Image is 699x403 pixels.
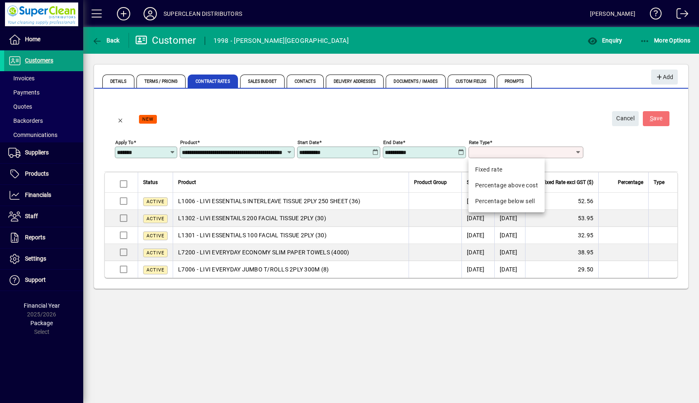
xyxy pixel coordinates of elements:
[525,193,598,210] td: 52.56
[287,75,324,88] span: Contacts
[111,109,131,129] button: Back
[618,178,643,187] span: Percentage
[650,115,653,122] span: S
[4,142,83,163] a: Suppliers
[461,193,494,210] td: [DATE]
[8,103,32,110] span: Quotes
[4,185,83,206] a: Financials
[468,162,545,177] mat-option: Fixed rate
[414,178,447,187] span: Product Group
[173,210,409,227] td: L1302 - LIVI ESSENTAILS 200 FACIAL TISSUE 2PLY (30)
[640,37,691,44] span: More Options
[4,114,83,128] a: Backorders
[178,178,196,187] span: Product
[467,178,489,187] span: Start Date
[110,6,137,21] button: Add
[25,234,45,241] span: Reports
[461,261,494,278] td: [DATE]
[585,33,624,48] button: Enquiry
[173,261,409,278] td: L7006 - LIVI EVERYDAY JUMBO T/ROLLS 2PLY 300M (8)
[494,244,525,261] td: [DATE]
[468,193,545,209] mat-option: Percentage below sell
[25,213,38,219] span: Staff
[670,2,689,29] a: Logout
[4,100,83,114] a: Quotes
[469,139,490,145] mat-label: Rate type
[25,255,46,262] span: Settings
[650,112,663,125] span: ave
[475,181,538,190] div: Percentage above cost
[655,70,673,84] span: Add
[383,139,403,145] mat-label: End date
[525,227,598,244] td: 32.95
[135,34,196,47] div: Customer
[461,227,494,244] td: [DATE]
[475,165,538,174] div: Fixed rate
[24,302,60,309] span: Financial Year
[4,206,83,227] a: Staff
[4,249,83,269] a: Settings
[4,85,83,100] a: Payments
[164,7,242,20] div: SUPERCLEAN DISTRIBUTORS
[612,111,639,126] button: Cancel
[142,117,154,122] span: NEW
[8,89,40,96] span: Payments
[146,267,164,273] span: Active
[115,139,134,145] mat-label: Apply to
[4,164,83,184] a: Products
[590,7,635,20] div: [PERSON_NAME]
[4,29,83,50] a: Home
[137,6,164,21] button: Profile
[326,75,384,88] span: Delivery Addresses
[525,261,598,278] td: 29.50
[4,270,83,291] a: Support
[8,132,57,138] span: Communications
[494,210,525,227] td: [DATE]
[180,139,197,145] mat-label: Product
[461,210,494,227] td: [DATE]
[497,75,532,88] span: Prompts
[494,261,525,278] td: [DATE]
[188,75,238,88] span: Contract Rates
[25,57,53,64] span: Customers
[102,75,134,88] span: Details
[25,36,40,42] span: Home
[146,250,164,256] span: Active
[25,192,51,198] span: Financials
[643,111,669,126] button: Save
[173,244,409,261] td: L7200 - LIVI EVERYDAY ECONOMY SLIM PAPER TOWELS (4000)
[525,210,598,227] td: 53.95
[4,128,83,142] a: Communications
[644,2,662,29] a: Knowledge Base
[651,70,678,85] button: Add
[25,170,49,177] span: Products
[143,178,158,187] span: Status
[475,197,538,206] div: Percentage below sell
[8,117,43,124] span: Backorders
[8,75,35,82] span: Invoices
[542,178,593,187] span: Fixed Rate excl GST ($)
[616,112,635,125] span: Cancel
[92,37,120,44] span: Back
[213,34,349,47] div: 1998 - [PERSON_NAME][GEOGRAPHIC_DATA]
[90,33,122,48] button: Back
[386,75,446,88] span: Documents / Images
[4,227,83,248] a: Reports
[240,75,285,88] span: Sales Budget
[136,75,186,88] span: Terms / Pricing
[461,244,494,261] td: [DATE]
[146,199,164,204] span: Active
[587,37,622,44] span: Enquiry
[654,178,664,187] span: Type
[83,33,129,48] app-page-header-button: Back
[468,177,545,193] mat-option: Percentage above cost
[448,75,494,88] span: Custom Fields
[146,216,164,221] span: Active
[173,193,409,210] td: L1006 - LIVI ESSENTIALS INTERLEAVE TISSUE 2PLY 250 SHEET (36)
[30,320,53,326] span: Package
[297,139,319,145] mat-label: Start date
[25,149,49,156] span: Suppliers
[146,233,164,239] span: Active
[4,71,83,85] a: Invoices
